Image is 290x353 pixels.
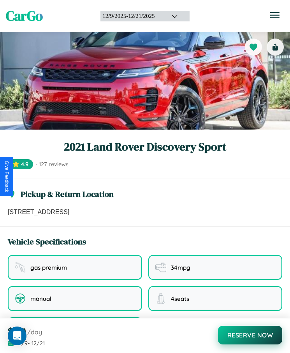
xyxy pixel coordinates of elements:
span: · 127 reviews [36,161,69,168]
img: fuel type [15,262,26,273]
img: fuel efficiency [155,262,166,273]
span: CarGo [6,7,43,25]
span: gas premium [30,264,67,271]
span: manual [30,295,51,302]
div: 12 / 9 / 2025 - 12 / 21 / 2025 [102,13,162,19]
span: 12 / 9 - 12 / 21 [16,340,45,347]
img: seating [155,293,166,304]
p: [STREET_ADDRESS] [8,207,282,217]
span: /day [27,328,42,336]
span: $ 120 [8,325,26,337]
span: 34 mpg [171,264,190,271]
span: 4 seats [171,295,189,302]
div: Give Feedback [4,161,9,192]
h3: Vehicle Specifications [8,236,86,247]
h1: 2021 Land Rover Discovery Sport [8,139,282,155]
div: Open Intercom Messenger [8,327,26,345]
button: Reserve Now [218,326,283,344]
h3: Pickup & Return Location [21,188,114,200]
span: ⭐ 4.9 [8,159,33,169]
